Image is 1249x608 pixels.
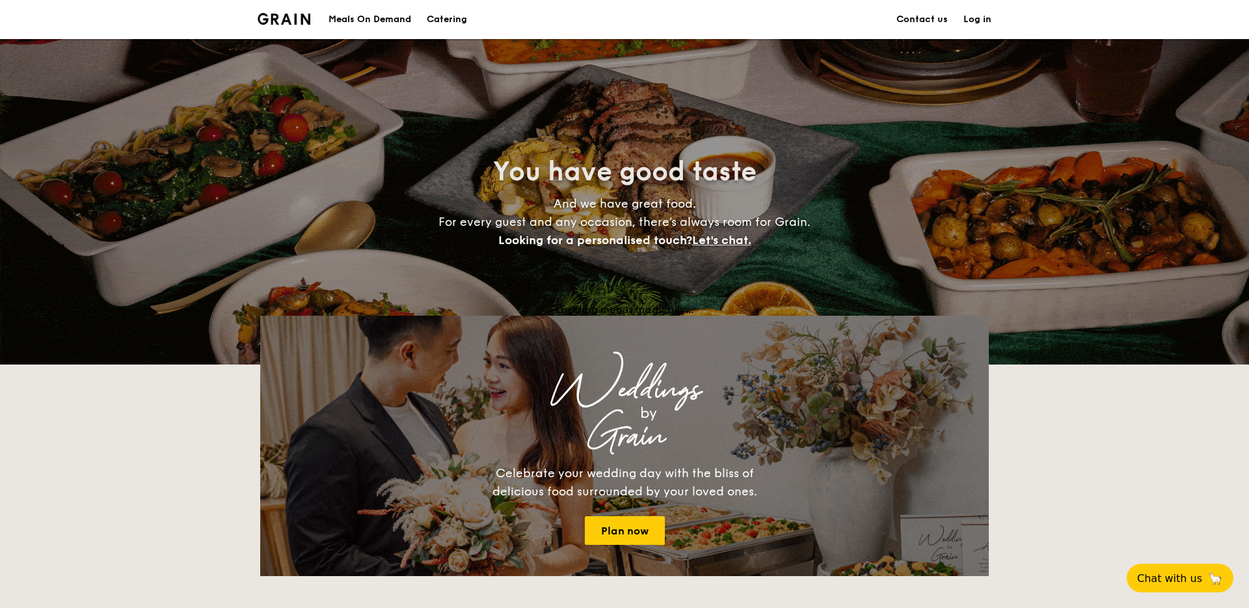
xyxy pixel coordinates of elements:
div: Celebrate your wedding day with the bliss of delicious food surrounded by your loved ones. [478,464,771,501]
a: Logotype [258,13,310,25]
button: Chat with us🦙 [1127,564,1233,592]
span: 🦙 [1207,571,1223,586]
span: Chat with us [1137,572,1202,585]
a: Plan now [585,516,665,545]
img: Grain [258,13,310,25]
div: Loading menus magically... [260,303,989,316]
div: by [423,402,874,425]
div: Grain [375,425,874,449]
div: Weddings [375,378,874,402]
span: Let's chat. [692,233,751,247]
